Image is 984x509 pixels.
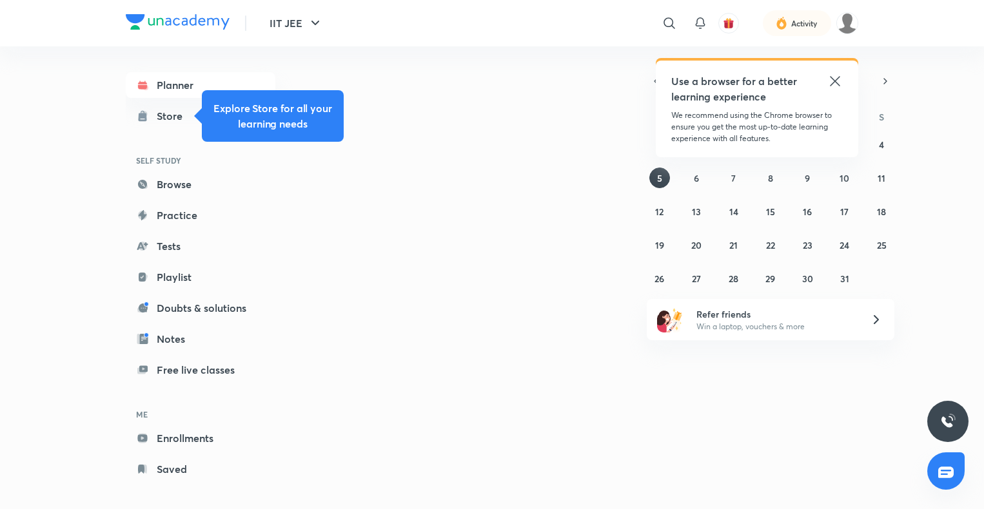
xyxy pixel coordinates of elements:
a: Tests [126,233,275,259]
h6: SELF STUDY [126,149,275,171]
abbr: October 17, 2025 [840,206,849,218]
abbr: October 26, 2025 [654,273,664,285]
button: October 12, 2025 [649,201,670,222]
abbr: October 13, 2025 [692,206,701,218]
abbr: October 9, 2025 [805,172,810,184]
button: October 4, 2025 [871,134,892,155]
button: October 25, 2025 [871,235,892,255]
button: October 20, 2025 [686,235,707,255]
abbr: October 12, 2025 [655,206,664,218]
div: Store [157,108,190,124]
img: activity [776,15,787,31]
a: Planner [126,72,275,98]
button: October 10, 2025 [834,168,855,188]
abbr: October 19, 2025 [655,239,664,251]
button: October 17, 2025 [834,201,855,222]
abbr: October 6, 2025 [694,172,699,184]
img: Arihant Dubey [836,12,858,34]
a: Browse [126,171,275,197]
button: October 23, 2025 [797,235,818,255]
button: October 8, 2025 [760,168,781,188]
abbr: October 30, 2025 [802,273,813,285]
button: October 13, 2025 [686,201,707,222]
button: October 28, 2025 [723,268,744,289]
abbr: October 15, 2025 [766,206,775,218]
button: October 9, 2025 [797,168,818,188]
abbr: October 16, 2025 [803,206,812,218]
button: IIT JEE [262,10,331,36]
a: Enrollments [126,425,275,451]
button: October 7, 2025 [723,168,744,188]
button: October 11, 2025 [871,168,892,188]
abbr: October 10, 2025 [840,172,849,184]
a: Notes [126,326,275,352]
abbr: October 24, 2025 [840,239,849,251]
h6: Refer friends [696,307,855,321]
button: October 24, 2025 [834,235,855,255]
abbr: October 14, 2025 [729,206,738,218]
abbr: October 5, 2025 [657,172,662,184]
abbr: October 27, 2025 [692,273,701,285]
button: October 16, 2025 [797,201,818,222]
button: October 14, 2025 [723,201,744,222]
abbr: October 20, 2025 [691,239,702,251]
a: Practice [126,202,275,228]
h5: Explore Store for all your learning needs [212,101,333,131]
p: Win a laptop, vouchers & more [696,321,855,332]
button: October 29, 2025 [760,268,781,289]
abbr: October 31, 2025 [840,273,849,285]
a: Company Logo [126,14,230,33]
button: October 21, 2025 [723,235,744,255]
img: avatar [723,17,734,29]
button: October 22, 2025 [760,235,781,255]
abbr: October 28, 2025 [729,273,738,285]
button: October 27, 2025 [686,268,707,289]
p: We recommend using the Chrome browser to ensure you get the most up-to-date learning experience w... [671,110,843,144]
a: Free live classes [126,357,275,383]
abbr: October 25, 2025 [877,239,887,251]
button: October 31, 2025 [834,268,855,289]
button: October 26, 2025 [649,268,670,289]
button: October 18, 2025 [871,201,892,222]
abbr: October 8, 2025 [768,172,773,184]
button: October 15, 2025 [760,201,781,222]
a: Playlist [126,264,275,290]
img: ttu [940,414,956,429]
h6: ME [126,403,275,425]
button: October 19, 2025 [649,235,670,255]
button: October 30, 2025 [797,268,818,289]
abbr: October 7, 2025 [731,172,736,184]
abbr: October 11, 2025 [878,172,885,184]
button: avatar [718,13,739,34]
abbr: October 23, 2025 [803,239,812,251]
img: Company Logo [126,14,230,30]
abbr: Saturday [879,111,884,123]
img: referral [657,307,683,332]
abbr: October 4, 2025 [879,139,884,151]
a: Doubts & solutions [126,295,275,321]
a: Saved [126,456,275,482]
abbr: October 21, 2025 [729,239,738,251]
a: Store [126,103,275,129]
button: October 6, 2025 [686,168,707,188]
button: October 5, 2025 [649,168,670,188]
h5: Use a browser for a better learning experience [671,73,800,104]
abbr: October 18, 2025 [877,206,886,218]
abbr: October 29, 2025 [765,273,775,285]
abbr: October 22, 2025 [766,239,775,251]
